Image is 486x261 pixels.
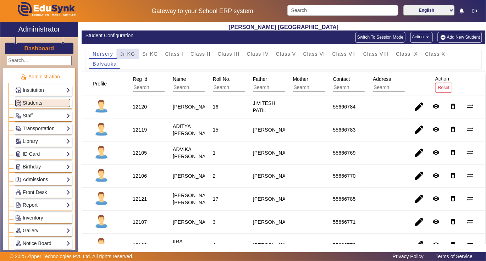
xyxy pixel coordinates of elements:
[130,73,205,95] div: Reg Id
[432,241,440,248] mat-icon: remove_red_eye
[293,83,357,92] input: Search
[10,253,134,260] p: © 2025 Zipper Technologies Pvt. Ltd. All rights reserved.
[466,241,474,248] mat-icon: sync_alt
[16,100,21,106] img: Students.png
[449,149,457,156] mat-icon: delete_outline
[210,73,285,95] div: Roll No.
[213,172,216,179] div: 2
[291,73,365,95] div: Mother
[126,7,280,15] h5: Gateway to your School ERP system
[133,83,196,92] input: Search
[173,104,215,110] staff-with-status: [PERSON_NAME]
[333,149,356,156] div: 55666769
[213,83,276,92] input: Search
[396,51,418,56] span: Class IX
[247,51,269,56] span: Class IV
[432,126,440,133] mat-icon: remove_red_eye
[466,172,474,179] mat-icon: sync_alt
[440,34,447,40] img: add-new-student.png
[16,215,21,221] img: Inventory.png
[93,167,110,185] img: profile.png
[293,76,309,82] span: Mother
[82,24,486,30] h2: [PERSON_NAME] [GEOGRAPHIC_DATA]
[7,56,72,65] input: Search...
[253,100,277,114] div: JIVITESH PATIL
[370,73,445,95] div: Address
[23,100,42,106] span: Students
[253,149,295,156] div: [PERSON_NAME]
[93,51,113,56] span: Nursery
[303,51,325,56] span: Class VI
[333,218,356,226] div: 55666771
[85,32,280,39] div: Student Configuration
[93,61,117,66] span: Balvatika
[213,195,219,202] div: 17
[0,22,78,37] a: Administrator
[253,218,295,226] div: [PERSON_NAME]
[24,45,54,52] h3: Dashboard
[333,172,356,179] div: 55666770
[173,239,215,251] staff-with-status: IIRA [PERSON_NAME]
[142,51,158,56] span: Sr KG
[173,146,215,159] staff-with-status: ADVIKA [PERSON_NAME]
[15,99,70,107] a: Students
[425,51,446,56] span: Class X
[173,76,186,82] span: Name
[432,195,440,202] mat-icon: remove_red_eye
[432,172,440,179] mat-icon: remove_red_eye
[93,144,110,162] img: profile.png
[133,76,147,82] span: Reg Id
[213,126,219,133] div: 15
[432,103,440,110] mat-icon: remove_red_eye
[93,213,110,231] img: profile.png
[20,74,27,80] img: Administration.png
[120,51,135,56] span: Jr KG
[23,215,43,221] span: Inventory
[466,103,474,110] mat-icon: sync_alt
[332,51,356,56] span: Class VII
[213,241,216,249] div: 4
[24,45,55,52] a: Dashboard
[90,77,116,90] div: Profile
[355,32,405,43] button: Switch To Session Mode
[213,76,231,82] span: Roll No.
[173,193,215,205] staff-with-status: [PERSON_NAME] [PERSON_NAME]
[466,126,474,133] mat-icon: sync_alt
[253,241,295,249] div: [PERSON_NAME]
[333,195,356,202] div: 55666785
[133,126,147,133] div: 12119
[276,51,296,56] span: Class V
[213,218,216,226] div: 3
[93,81,107,87] span: Profile
[9,73,72,80] p: Administration
[438,32,482,43] button: Add New Student
[133,218,147,226] div: 12107
[466,149,474,156] mat-icon: sync_alt
[15,214,70,222] a: Inventory
[18,25,60,33] h2: Administrator
[466,195,474,202] mat-icon: sync_alt
[133,172,147,179] div: 12106
[173,83,236,92] input: Search
[253,76,267,82] span: Father
[449,195,457,202] mat-icon: delete_outline
[253,126,295,133] div: [PERSON_NAME]
[424,34,431,41] mat-icon: arrow_drop_down
[333,103,356,110] div: 55666784
[432,218,440,225] mat-icon: remove_red_eye
[432,149,440,156] mat-icon: remove_red_eye
[190,51,211,56] span: Class II
[170,73,245,95] div: Name
[466,218,474,225] mat-icon: sync_alt
[165,51,184,56] span: Class I
[333,83,397,92] input: Search
[253,172,295,179] div: [PERSON_NAME]
[449,218,457,225] mat-icon: delete_outline
[410,32,433,43] button: Action
[449,103,457,110] mat-icon: delete_outline
[331,73,405,95] div: Contact
[389,252,427,261] a: Privacy Policy
[250,73,325,95] div: Father
[218,51,240,56] span: Class III
[173,173,215,179] staff-with-status: [PERSON_NAME]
